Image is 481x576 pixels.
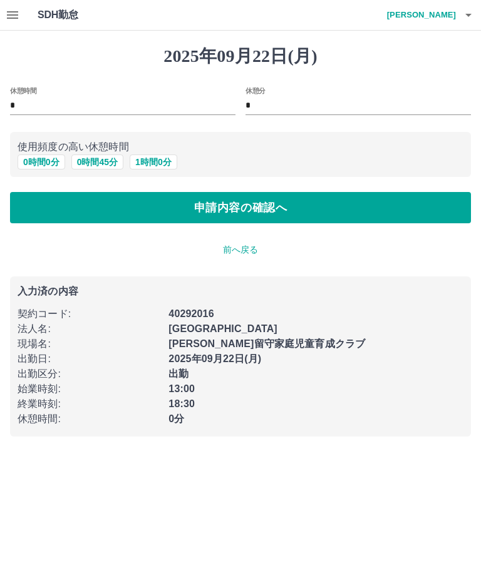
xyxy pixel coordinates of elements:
p: 契約コード : [18,306,161,321]
p: 始業時刻 : [18,381,161,397]
button: 申請内容の確認へ [10,192,471,223]
p: 前へ戻る [10,243,471,256]
b: 13:00 [168,383,195,394]
b: [PERSON_NAME]留守家庭児童育成クラブ [168,338,365,349]
p: 使用頻度の高い休憩時間 [18,139,463,154]
button: 0時間45分 [71,154,123,169]
p: 入力済の内容 [18,286,463,296]
h1: 2025年09月22日(月) [10,46,471,67]
b: 2025年09月22日(月) [168,353,261,364]
button: 1時間0分 [130,154,177,169]
b: 18:30 [168,398,195,409]
p: 法人名 : [18,321,161,336]
label: 休憩時間 [10,86,36,95]
p: 現場名 : [18,336,161,351]
button: 0時間0分 [18,154,65,169]
label: 休憩分 [246,86,266,95]
p: 終業時刻 : [18,397,161,412]
p: 出勤区分 : [18,366,161,381]
b: 出勤 [168,368,189,379]
p: 出勤日 : [18,351,161,366]
b: [GEOGRAPHIC_DATA] [168,323,277,334]
p: 休憩時間 : [18,412,161,427]
b: 40292016 [168,308,214,319]
b: 0分 [168,413,184,424]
